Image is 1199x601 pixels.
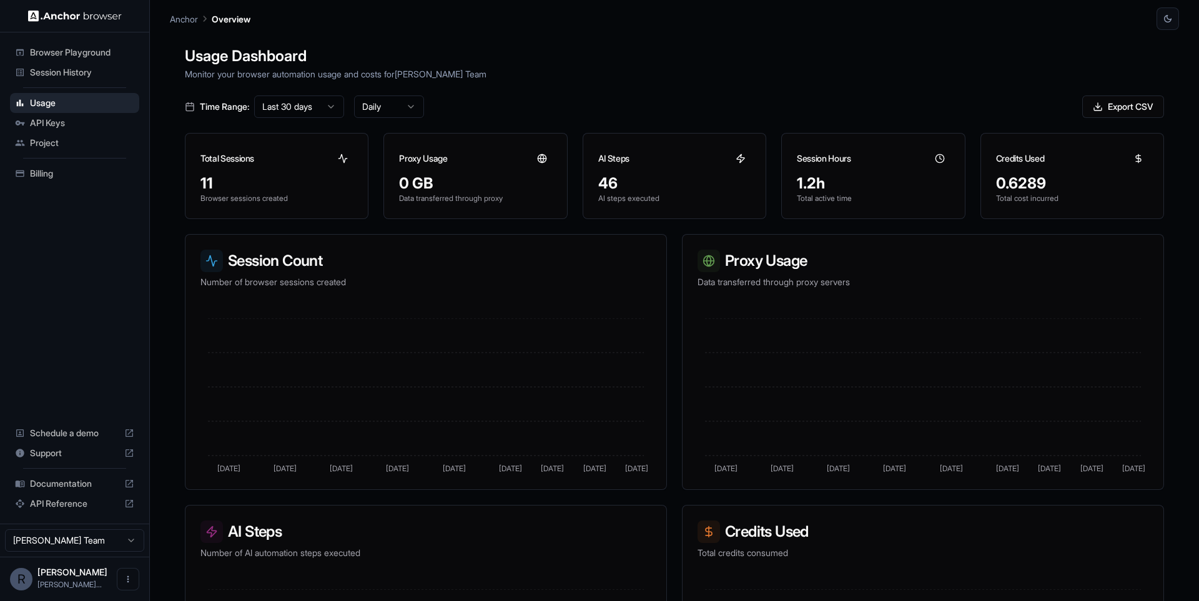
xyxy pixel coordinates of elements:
[28,10,122,22] img: Anchor Logo
[217,464,240,473] tspan: [DATE]
[827,464,850,473] tspan: [DATE]
[698,276,1148,288] p: Data transferred through proxy servers
[797,152,851,165] h3: Session Hours
[940,464,963,473] tspan: [DATE]
[30,477,119,490] span: Documentation
[30,447,119,459] span: Support
[274,464,297,473] tspan: [DATE]
[30,427,119,439] span: Schedule a demo
[386,464,409,473] tspan: [DATE]
[10,93,139,113] div: Usage
[1122,464,1145,473] tspan: [DATE]
[117,568,139,590] button: Open menu
[1038,464,1061,473] tspan: [DATE]
[598,173,751,193] div: 46
[10,42,139,62] div: Browser Playground
[200,100,249,113] span: Time Range:
[399,152,447,165] h3: Proxy Usage
[200,193,353,203] p: Browser sessions created
[541,464,564,473] tspan: [DATE]
[10,443,139,463] div: Support
[714,464,738,473] tspan: [DATE]
[170,12,250,26] nav: breadcrumb
[30,137,134,149] span: Project
[1082,95,1164,118] button: Export CSV
[200,547,651,559] p: Number of AI automation steps executed
[10,62,139,82] div: Session History
[583,464,606,473] tspan: [DATE]
[598,193,751,203] p: AI steps executed
[185,67,1164,81] p: Monitor your browser automation usage and costs for [PERSON_NAME] Team
[1080,464,1103,473] tspan: [DATE]
[996,152,1045,165] h3: Credits Used
[797,173,949,193] div: 1.2h
[399,193,551,203] p: Data transferred through proxy
[200,173,353,193] div: 11
[212,12,250,26] p: Overview
[30,117,134,129] span: API Keys
[399,173,551,193] div: 0 GB
[10,568,32,590] div: R
[996,464,1019,473] tspan: [DATE]
[698,547,1148,559] p: Total credits consumed
[330,464,353,473] tspan: [DATE]
[200,250,651,272] h3: Session Count
[996,173,1148,193] div: 0.6289
[996,193,1148,203] p: Total cost incurred
[200,520,651,543] h3: AI Steps
[30,97,134,109] span: Usage
[698,520,1148,543] h3: Credits Used
[499,464,522,473] tspan: [DATE]
[10,494,139,514] div: API Reference
[443,464,466,473] tspan: [DATE]
[10,133,139,153] div: Project
[10,113,139,133] div: API Keys
[625,464,648,473] tspan: [DATE]
[10,164,139,183] div: Billing
[37,580,102,589] span: rickson.lima@remofy.io
[200,276,651,288] p: Number of browser sessions created
[30,46,134,59] span: Browser Playground
[200,152,254,165] h3: Total Sessions
[170,12,198,26] p: Anchor
[698,250,1148,272] h3: Proxy Usage
[185,45,1164,67] h1: Usage Dashboard
[10,423,139,443] div: Schedule a demo
[30,497,119,510] span: API Reference
[797,193,949,203] p: Total active time
[10,474,139,494] div: Documentation
[30,167,134,180] span: Billing
[771,464,794,473] tspan: [DATE]
[598,152,629,165] h3: AI Steps
[30,66,134,79] span: Session History
[883,464,906,473] tspan: [DATE]
[37,567,107,577] span: Rickson Lima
